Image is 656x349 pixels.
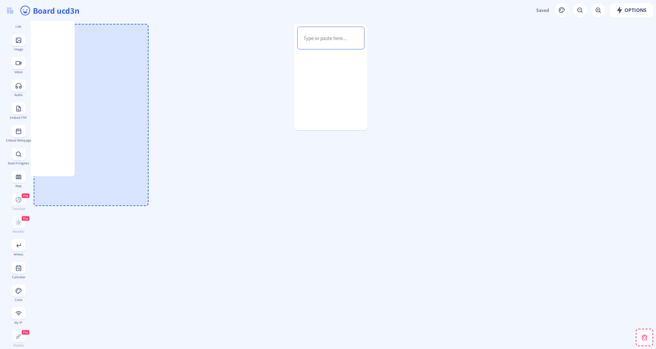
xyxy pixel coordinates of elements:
[23,216,28,221] span: Pro
[6,116,31,119] div: Embed PDF
[6,161,31,165] div: Search Engines
[6,275,31,279] div: Calendar
[6,184,31,188] div: Map
[300,30,361,46] div: Rich Text Editor, main
[536,7,549,13] span: Saved
[6,47,31,51] div: Image
[23,330,28,335] span: Pro
[6,252,31,256] div: Arrows
[20,5,31,16] ion-icon: happy outline
[6,25,31,28] div: Link
[6,93,31,97] div: Audio
[616,7,647,13] span: Options
[6,298,31,302] div: Color
[7,7,13,14] img: logo.svg
[609,3,653,17] button: Options
[6,70,31,74] div: Video
[23,193,28,198] span: Pro
[6,321,31,324] div: My IP
[6,138,31,142] div: Embed Webpage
